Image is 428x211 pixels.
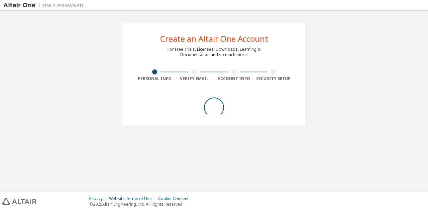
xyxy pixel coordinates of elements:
[254,76,294,81] div: Security Setup
[160,35,268,43] div: Create an Altair One Account
[135,76,175,81] div: Personal Info
[168,47,260,57] div: For Free Trials, Licenses, Downloads, Learning & Documentation and so much more.
[3,2,87,9] img: Altair One
[175,76,214,81] div: Verify Email
[89,196,109,201] div: Privacy
[214,76,254,81] div: Account Info
[89,201,193,207] p: © 2025 Altair Engineering, Inc. All Rights Reserved.
[158,196,193,201] div: Cookie Consent
[2,198,36,205] img: altair_logo.svg
[109,196,158,201] div: Website Terms of Use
